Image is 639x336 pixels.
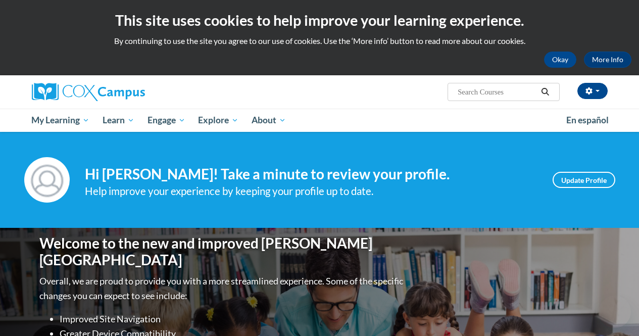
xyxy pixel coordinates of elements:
[24,109,615,132] div: Main menu
[599,296,631,328] iframe: Button to launch messaging window
[85,166,537,183] h4: Hi [PERSON_NAME]! Take a minute to review your profile.
[31,114,89,126] span: My Learning
[584,52,631,68] a: More Info
[96,109,141,132] a: Learn
[8,35,631,46] p: By continuing to use the site you agree to our use of cookies. Use the ‘More info’ button to read...
[191,109,245,132] a: Explore
[24,157,70,203] img: Profile Image
[577,83,608,99] button: Account Settings
[39,235,406,269] h1: Welcome to the new and improved [PERSON_NAME][GEOGRAPHIC_DATA]
[457,86,537,98] input: Search Courses
[245,109,292,132] a: About
[32,83,214,101] a: Cox Campus
[544,52,576,68] button: Okay
[85,183,537,200] div: Help improve your experience by keeping your profile up to date.
[8,10,631,30] h2: This site uses cookies to help improve your learning experience.
[566,115,609,125] span: En español
[148,114,185,126] span: Engage
[32,83,145,101] img: Cox Campus
[560,110,615,131] a: En español
[252,114,286,126] span: About
[60,312,406,326] li: Improved Site Navigation
[25,109,96,132] a: My Learning
[553,172,615,188] a: Update Profile
[103,114,134,126] span: Learn
[528,271,548,292] iframe: Close message
[198,114,238,126] span: Explore
[537,86,553,98] button: Search
[141,109,192,132] a: Engage
[39,274,406,303] p: Overall, we are proud to provide you with a more streamlined experience. Some of the specific cha...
